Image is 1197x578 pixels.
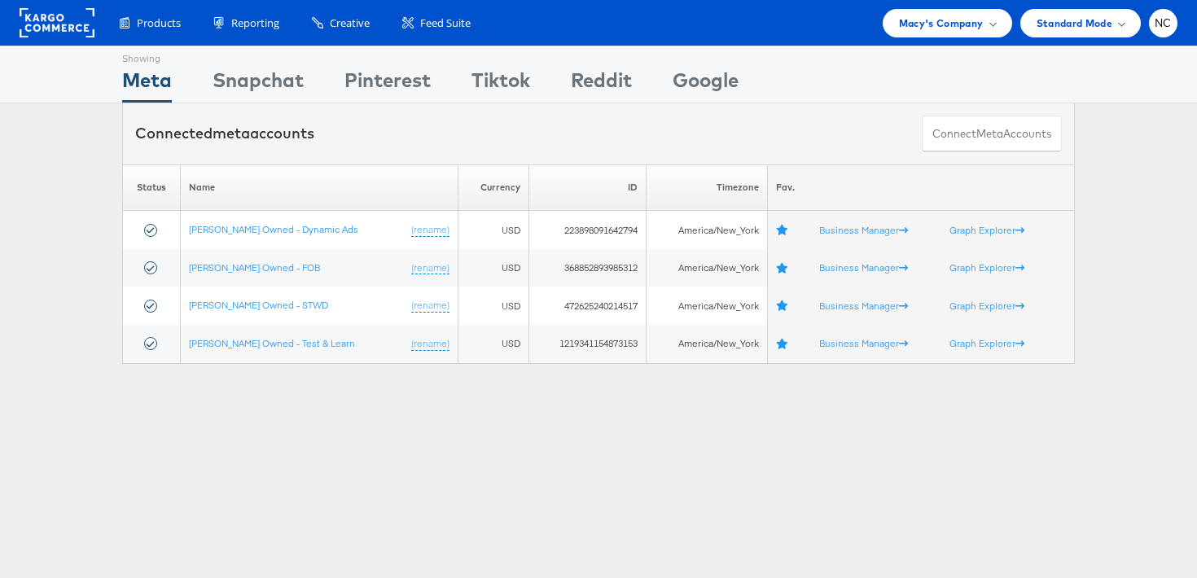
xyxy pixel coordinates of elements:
[122,66,172,103] div: Meta
[135,123,314,144] div: Connected accounts
[458,164,528,211] th: Currency
[647,325,767,363] td: America/New_York
[1155,18,1172,28] span: NC
[949,300,1024,312] a: Graph Explorer
[528,164,647,211] th: ID
[528,249,647,287] td: 368852893985312
[528,211,647,249] td: 223898091642794
[122,46,172,66] div: Showing
[1037,15,1112,32] span: Standard Mode
[420,15,471,31] span: Feed Suite
[819,261,908,274] a: Business Manager
[180,164,458,211] th: Name
[344,66,431,103] div: Pinterest
[471,66,530,103] div: Tiktok
[949,261,1024,274] a: Graph Explorer
[528,287,647,325] td: 472625240214517
[922,116,1062,152] button: ConnectmetaAccounts
[647,211,767,249] td: America/New_York
[458,325,528,363] td: USD
[123,164,181,211] th: Status
[949,224,1024,236] a: Graph Explorer
[819,337,908,349] a: Business Manager
[189,223,358,235] a: [PERSON_NAME] Owned - Dynamic Ads
[411,337,449,351] a: (rename)
[458,287,528,325] td: USD
[528,325,647,363] td: 1219341154873153
[213,124,250,142] span: meta
[976,126,1003,142] span: meta
[571,66,632,103] div: Reddit
[189,337,355,349] a: [PERSON_NAME] Owned - Test & Learn
[189,299,328,311] a: [PERSON_NAME] Owned - STWD
[213,66,304,103] div: Snapchat
[819,224,908,236] a: Business Manager
[899,15,984,32] span: Macy's Company
[411,299,449,313] a: (rename)
[647,249,767,287] td: America/New_York
[647,164,767,211] th: Timezone
[411,223,449,237] a: (rename)
[189,261,320,274] a: [PERSON_NAME] Owned - FOB
[137,15,181,31] span: Products
[949,337,1024,349] a: Graph Explorer
[647,287,767,325] td: America/New_York
[231,15,279,31] span: Reporting
[458,249,528,287] td: USD
[673,66,739,103] div: Google
[819,300,908,312] a: Business Manager
[330,15,370,31] span: Creative
[458,211,528,249] td: USD
[411,261,449,275] a: (rename)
